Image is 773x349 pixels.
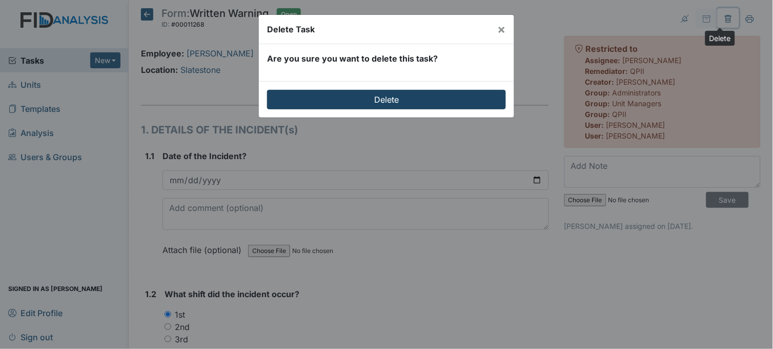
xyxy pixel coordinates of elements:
[267,90,506,109] input: Delete
[490,15,514,44] button: Close
[267,23,315,35] div: Delete Task
[267,53,438,64] strong: Are you sure you want to delete this task?
[498,22,506,36] span: ×
[705,31,735,46] div: Delete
